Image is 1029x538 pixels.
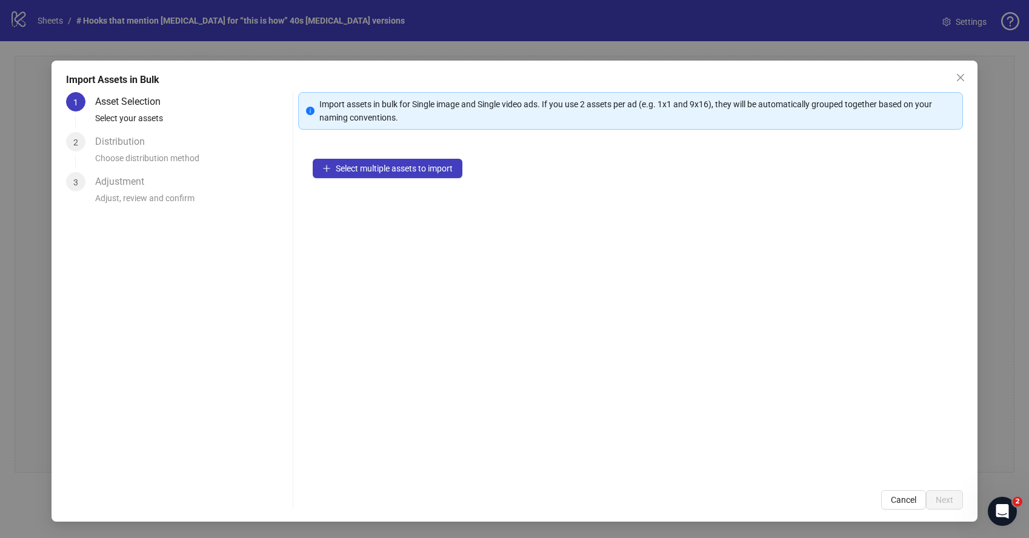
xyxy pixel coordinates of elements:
[95,151,288,172] div: Choose distribution method
[881,490,926,510] button: Cancel
[322,164,331,173] span: plus
[988,497,1017,526] iframe: Intercom live chat
[336,164,453,173] span: Select multiple assets to import
[95,172,154,191] div: Adjustment
[1013,497,1022,506] span: 2
[926,490,963,510] button: Next
[891,495,916,505] span: Cancel
[956,73,965,82] span: close
[951,68,970,87] button: Close
[73,178,78,187] span: 3
[319,98,955,124] div: Import assets in bulk for Single image and Single video ads. If you use 2 assets per ad (e.g. 1x1...
[95,191,288,212] div: Adjust, review and confirm
[66,73,963,87] div: Import Assets in Bulk
[306,107,315,115] span: info-circle
[73,98,78,107] span: 1
[73,138,78,147] span: 2
[95,132,155,151] div: Distribution
[313,159,462,178] button: Select multiple assets to import
[95,111,288,132] div: Select your assets
[95,92,170,111] div: Asset Selection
